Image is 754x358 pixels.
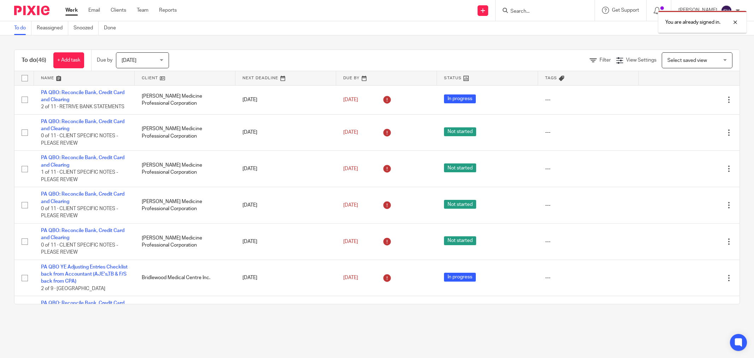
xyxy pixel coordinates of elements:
[41,206,118,219] span: 0 of 11 · CLIENT SPECIFIC NOTES - PLEASE REVIEW
[600,58,611,63] span: Filter
[41,192,124,204] a: PA QBO: Reconcile Bank, Credit Card and Clearing
[36,57,46,63] span: (46)
[343,275,358,280] span: [DATE]
[159,7,177,14] a: Reports
[37,21,68,35] a: Reassigned
[721,5,732,16] img: svg%3E
[137,7,148,14] a: Team
[545,76,557,80] span: Tags
[235,151,336,187] td: [DATE]
[135,85,235,114] td: [PERSON_NAME] Medicine Professional Corporation
[41,243,118,255] span: 0 of 11 · CLIENT SPECIFIC NOTES - PLEASE REVIEW
[235,296,336,333] td: [DATE]
[667,58,707,63] span: Select saved view
[14,6,49,15] img: Pixie
[444,200,476,209] span: Not started
[41,286,105,291] span: 2 of 9 · [GEOGRAPHIC_DATA]
[545,165,632,172] div: ---
[343,239,358,244] span: [DATE]
[545,274,632,281] div: ---
[545,202,632,209] div: ---
[135,151,235,187] td: [PERSON_NAME] Medicine Professional Corporation
[343,130,358,135] span: [DATE]
[41,170,118,182] span: 1 of 11 · CLIENT SPECIFIC NOTES - PLEASE REVIEW
[444,94,476,103] span: In progress
[235,260,336,296] td: [DATE]
[53,52,84,68] a: + Add task
[135,187,235,224] td: [PERSON_NAME] Medicine Professional Corporation
[343,97,358,102] span: [DATE]
[665,19,720,26] p: You are already signed in.
[235,114,336,151] td: [DATE]
[104,21,121,35] a: Done
[22,57,46,64] h1: To do
[444,273,476,282] span: In progress
[135,296,235,333] td: [PERSON_NAME] Medicine Professional Corporation
[545,238,632,245] div: ---
[343,203,358,208] span: [DATE]
[135,260,235,296] td: Bridlewood Medical Centre Inc.
[135,114,235,151] td: [PERSON_NAME] Medicine Professional Corporation
[545,129,632,136] div: ---
[235,224,336,260] td: [DATE]
[41,155,124,167] a: PA QBO: Reconcile Bank, Credit Card and Clearing
[88,7,100,14] a: Email
[41,119,124,131] a: PA QBO: Reconcile Bank, Credit Card and Clearing
[111,7,126,14] a: Clients
[343,166,358,171] span: [DATE]
[444,236,476,245] span: Not started
[41,90,124,102] a: PA QBO: Reconcile Bank, Credit Card and Clearing
[97,57,112,64] p: Due by
[41,265,128,284] a: PA QBO YE Adjusting Entries Checklist back from Accountant (AJE's,TB & F/S back from CPA)
[65,7,78,14] a: Work
[235,85,336,114] td: [DATE]
[41,134,118,146] span: 0 of 11 · CLIENT SPECIFIC NOTES - PLEASE REVIEW
[74,21,99,35] a: Snoozed
[626,58,656,63] span: View Settings
[41,228,124,240] a: PA QBO: Reconcile Bank, Credit Card and Clearing
[14,21,31,35] a: To do
[444,127,476,136] span: Not started
[41,301,124,313] a: PA QBO: Reconcile Bank, Credit Card and Clearing
[122,58,136,63] span: [DATE]
[545,96,632,103] div: ---
[41,104,124,109] span: 2 of 11 · RETRIVE BANK STATEMENTS
[235,187,336,224] td: [DATE]
[135,224,235,260] td: [PERSON_NAME] Medicine Professional Corporation
[444,163,476,172] span: Not started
